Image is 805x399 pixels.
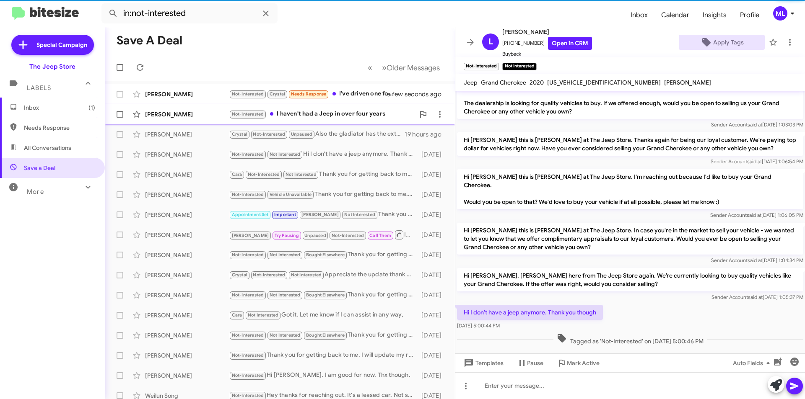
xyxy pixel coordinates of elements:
[232,91,264,97] span: Not-Interested
[457,268,803,291] p: Hi [PERSON_NAME]. [PERSON_NAME] here from The Jeep Store again. We’re currently looking to buy qu...
[417,311,448,319] div: [DATE]
[405,130,448,139] div: 19 hours ago
[229,350,417,360] div: Thank you for getting back to me. I will update my records.
[748,294,763,300] span: said at
[229,270,417,280] div: Appreciate the update thank you and congrats! Should you need anything in the future please do no...
[713,35,744,50] span: Apply Tags
[710,212,803,218] span: Sender Account [DATE] 1:06:05 PM
[291,272,322,278] span: Not Interested
[145,291,229,299] div: [PERSON_NAME]
[145,331,229,340] div: [PERSON_NAME]
[664,79,711,86] span: [PERSON_NAME]
[553,333,707,345] span: Tagged as 'Not-Interested' on [DATE] 5:00:46 PM
[464,79,478,86] span: Jeep
[229,229,417,240] div: Inbound Call
[232,131,247,137] span: Crystal
[417,331,448,340] div: [DATE]
[274,212,296,217] span: Important
[270,152,301,157] span: Not Interested
[548,37,592,50] a: Open in CRM
[145,90,229,98] div: [PERSON_NAME]
[502,37,592,50] span: [PHONE_NUMBER]
[270,292,301,298] span: Not Interested
[766,6,796,21] button: ML
[654,3,696,27] span: Calendar
[232,152,264,157] span: Not-Interested
[747,212,761,218] span: said at
[232,212,269,217] span: Appointment Set
[145,351,229,360] div: [PERSON_NAME]
[502,50,592,58] span: Buyback
[232,332,264,338] span: Not-Interested
[711,121,803,128] span: Sender Account [DATE] 1:03:03 PM
[387,63,440,72] span: Older Messages
[567,355,600,371] span: Mark Active
[417,251,448,259] div: [DATE]
[253,131,285,137] span: Not-Interested
[481,79,526,86] span: Grand Cherokee
[510,355,550,371] button: Pause
[229,210,417,219] div: Thank you for getting back to me. I will update my records.
[229,149,417,159] div: Hi I don't have a jeep anymore. Thank you though
[457,132,803,156] p: Hi [PERSON_NAME] this is [PERSON_NAME] at The Jeep Store. Thanks again for being our loyal custom...
[457,169,803,209] p: Hi [PERSON_NAME] this is [PERSON_NAME] at The Jeep Store. I'm reaching out because I'd like to bu...
[462,355,504,371] span: Templates
[527,355,543,371] span: Pause
[417,170,448,179] div: [DATE]
[232,192,264,197] span: Not-Interested
[232,292,264,298] span: Not-Interested
[24,124,95,132] span: Needs Response
[368,62,372,73] span: «
[229,371,417,380] div: Hi [PERSON_NAME]. I am good for now. Thx though.
[232,172,242,177] span: Cara
[270,91,285,97] span: Crystal
[382,62,387,73] span: »
[417,190,448,199] div: [DATE]
[229,170,417,179] div: Thank you for getting back to me. I will update my records.
[455,355,510,371] button: Templates
[36,41,87,49] span: Special Campaign
[24,164,55,172] span: Save a Deal
[417,291,448,299] div: [DATE]
[457,223,803,255] p: Hi [PERSON_NAME] this is [PERSON_NAME] at The Jeep Store. In case you're in the market to sell yo...
[457,305,603,320] p: Hi I don't have a jeep anymore. Thank you though
[369,233,391,238] span: Call Them
[145,170,229,179] div: [PERSON_NAME]
[291,131,313,137] span: Unpaused
[363,59,445,76] nav: Page navigation example
[488,35,493,49] span: L
[145,271,229,279] div: [PERSON_NAME]
[145,311,229,319] div: [PERSON_NAME]
[417,211,448,219] div: [DATE]
[145,231,229,239] div: [PERSON_NAME]
[733,355,773,371] span: Auto Fields
[733,3,766,27] a: Profile
[248,312,279,318] span: Not Interested
[27,188,44,196] span: More
[711,257,803,263] span: Sender Account [DATE] 1:04:34 PM
[145,130,229,139] div: [PERSON_NAME]
[145,150,229,159] div: [PERSON_NAME]
[748,257,762,263] span: said at
[229,109,415,119] div: I haven't had a Jeep in over four years
[747,158,762,165] span: said at
[232,353,264,358] span: Not-Interested
[145,211,229,219] div: [PERSON_NAME]
[306,292,345,298] span: Bought Elsewhere
[270,252,301,257] span: Not Interested
[457,79,803,119] p: Hi [PERSON_NAME] this is [PERSON_NAME], Sales Manager at The Jeep Store. Thanks for being our loy...
[550,355,606,371] button: Mark Active
[232,252,264,257] span: Not-Interested
[229,330,417,340] div: Thank you for getting back to me. I will update my records.
[229,290,417,300] div: Thank you for getting back to me. I will update my records.
[624,3,654,27] a: Inbox
[696,3,733,27] span: Insights
[117,34,182,47] h1: Save a Deal
[24,144,71,152] span: All Conversations
[291,91,327,97] span: Needs Response
[417,271,448,279] div: [DATE]
[253,272,285,278] span: Not-Interested
[229,190,417,199] div: Thank you for getting back to me. I will update my records.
